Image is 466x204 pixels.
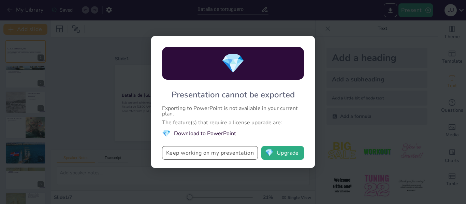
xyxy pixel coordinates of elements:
[162,120,304,125] div: The feature(s) that require a license upgrade are:
[162,129,304,138] li: Download to PowerPoint
[172,89,295,100] div: Presentation cannot be exported
[261,146,304,160] button: diamondUpgrade
[162,146,258,160] button: Keep working on my presentation
[162,129,171,138] span: diamond
[265,150,274,156] span: diamond
[162,106,304,116] div: Exporting to PowerPoint is not available in your current plan.
[221,50,245,77] span: diamond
